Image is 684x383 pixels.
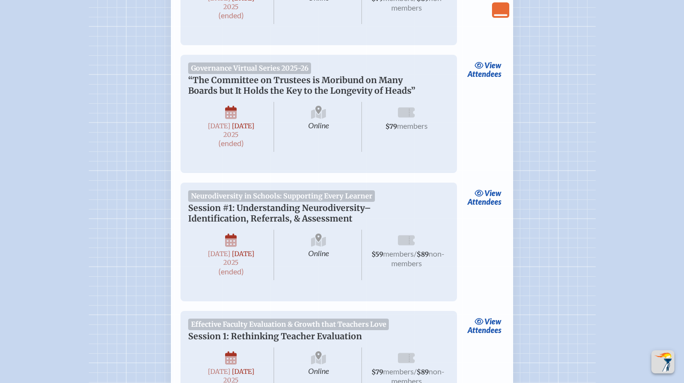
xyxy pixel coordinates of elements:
span: (ended) [218,267,244,276]
span: [DATE] [232,250,254,258]
a: viewAttendees [465,315,504,337]
span: Neurodiversity in Schools: Supporting Every Learner [188,190,375,202]
a: viewAttendees [465,59,504,81]
span: $59 [372,250,383,259]
span: $79 [385,123,397,131]
span: 2025 [196,3,266,11]
span: “The Committee on Trustees is Moribund on Many Boards but It Holds the Key to the Longevity of He... [188,75,415,96]
span: [DATE] [208,250,230,258]
span: Session #1: Understanding Neurodiversity–Identification, Referrals, & Assessment [188,203,371,224]
span: members [397,121,428,130]
button: Scroll Top [651,350,674,373]
span: view [484,317,501,326]
span: [DATE] [232,368,254,376]
span: view [484,61,501,70]
span: [DATE] [232,122,254,130]
a: viewAttendees [465,186,504,209]
span: Session 1: Rethinking Teacher Evaluation [188,331,362,342]
span: members [383,249,414,258]
span: [DATE] [208,368,230,376]
span: $89 [417,250,429,259]
span: Effective Faculty Evaluation & Growth that Teachers Love [188,319,389,330]
span: members [383,367,414,376]
span: (ended) [218,11,244,20]
span: (ended) [218,138,244,148]
span: view [484,188,501,198]
span: $89 [417,368,429,376]
span: / [414,249,417,258]
img: To the top [653,352,672,371]
span: Online [276,102,362,152]
span: non-members [391,249,444,268]
span: / [414,367,417,376]
span: Online [276,230,362,280]
span: 2025 [196,131,266,138]
span: $79 [372,368,383,376]
span: [DATE] [208,122,230,130]
span: Governance Virtual Series 2025-26 [188,62,311,74]
span: 2025 [196,259,266,266]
